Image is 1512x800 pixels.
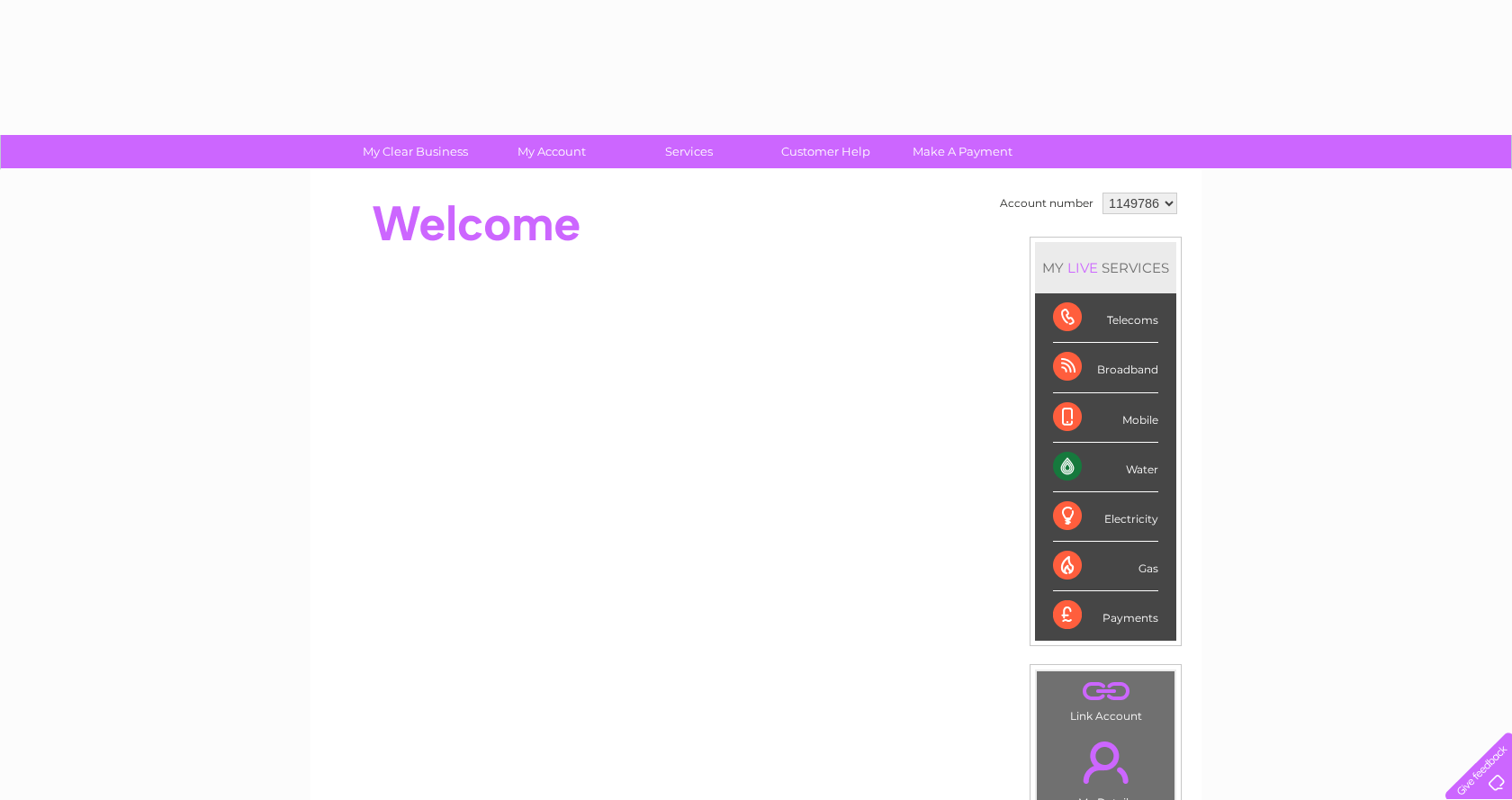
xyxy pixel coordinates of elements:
[1053,591,1158,640] div: Payments
[995,188,1098,219] td: Account number
[888,135,1037,168] a: Make A Payment
[1036,670,1175,727] td: Link Account
[615,135,763,168] a: Services
[1041,676,1170,707] a: .
[751,135,900,168] a: Customer Help
[1053,393,1158,443] div: Mobile
[1053,443,1158,492] div: Water
[341,135,490,168] a: My Clear Business
[1041,731,1170,794] a: .
[1053,343,1158,392] div: Broadband
[1053,542,1158,591] div: Gas
[478,135,626,168] a: My Account
[1035,242,1176,293] div: MY SERVICES
[1053,492,1158,542] div: Electricity
[1064,259,1102,276] div: LIVE
[1053,293,1158,343] div: Telecoms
